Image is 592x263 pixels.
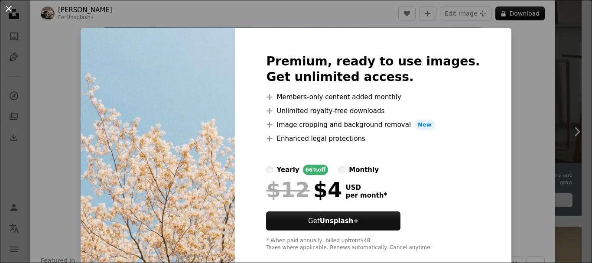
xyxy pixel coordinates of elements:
li: Unlimited royalty-free downloads [266,106,480,116]
span: $12 [266,179,309,201]
strong: Unsplash+ [320,217,359,225]
li: Image cropping and background removal [266,120,480,130]
div: $4 [266,179,342,201]
div: * When paid annually, billed upfront $48 Taxes where applicable. Renews automatically. Cancel any... [266,237,480,251]
input: yearly66%off [266,166,273,173]
div: 66% off [303,165,329,175]
span: per month * [345,192,387,199]
h2: Premium, ready to use images. Get unlimited access. [266,54,480,85]
li: Members-only content added monthly [266,92,480,102]
input: monthly [338,166,345,173]
div: yearly [276,165,299,175]
span: New [414,120,435,130]
div: monthly [349,165,379,175]
span: USD [345,184,387,192]
li: Enhanced legal protections [266,133,480,144]
button: GetUnsplash+ [266,211,400,231]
